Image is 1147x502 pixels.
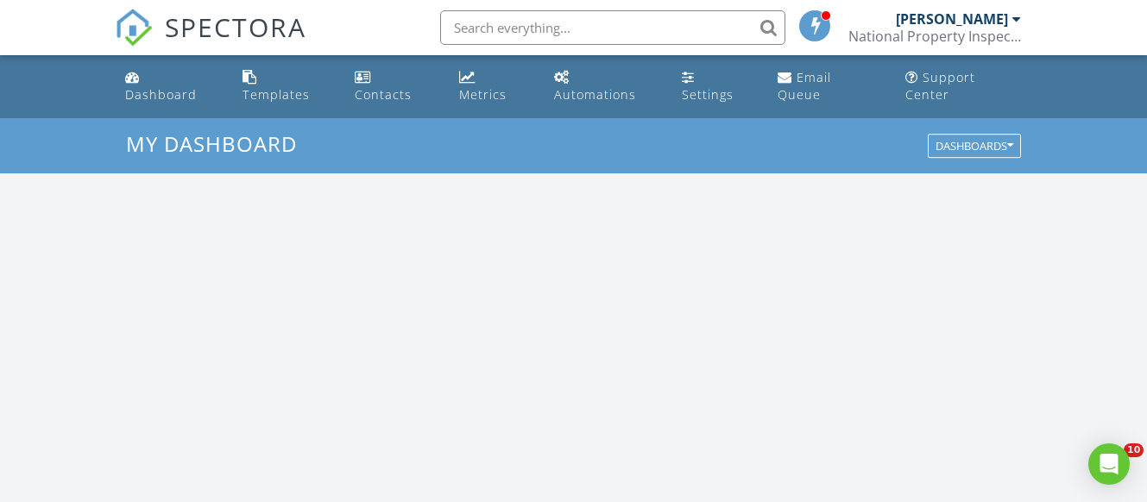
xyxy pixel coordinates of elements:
input: Search everything... [440,10,785,45]
div: Open Intercom Messenger [1088,443,1130,485]
a: Metrics [452,62,533,111]
div: Dashboards [936,141,1013,153]
a: Contacts [348,62,438,111]
div: Contacts [355,86,412,103]
a: Automations (Basic) [547,62,661,111]
div: Support Center [905,69,975,103]
button: Dashboards [928,135,1021,159]
a: Dashboard [118,62,222,111]
div: Settings [682,86,734,103]
a: Email Queue [771,62,885,111]
div: Automations [554,86,636,103]
a: Templates [236,62,335,111]
div: Metrics [459,86,507,103]
div: Email Queue [778,69,831,103]
span: My Dashboard [126,129,297,158]
a: Settings [675,62,757,111]
div: National Property Inspections (NPI) [848,28,1021,45]
a: SPECTORA [115,23,306,60]
div: Dashboard [125,86,197,103]
a: Support Center [898,62,1029,111]
span: 10 [1124,443,1144,457]
div: [PERSON_NAME] [896,10,1008,28]
div: Templates [243,86,310,103]
span: SPECTORA [165,9,306,45]
img: The Best Home Inspection Software - Spectora [115,9,153,47]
